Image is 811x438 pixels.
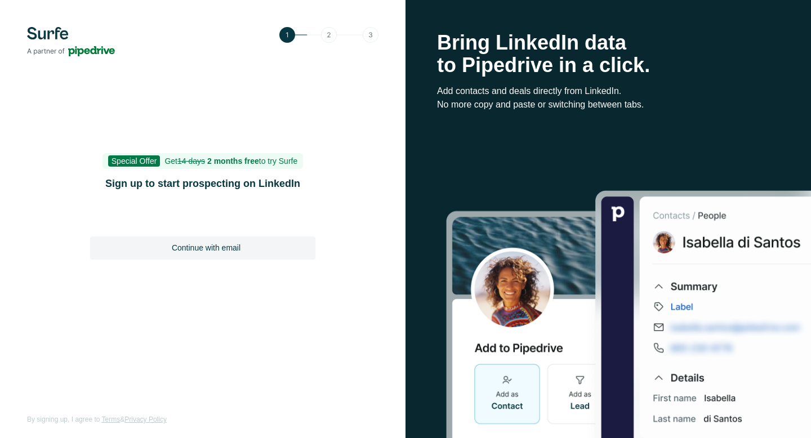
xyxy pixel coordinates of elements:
iframe: Sign in with Google Button [84,206,321,231]
a: Privacy Policy [124,415,167,423]
img: Step 1 [279,27,378,43]
img: Surfe's logo [27,27,115,56]
span: Continue with email [172,242,240,253]
h1: Sign up to start prospecting on LinkedIn [90,176,315,191]
b: 2 months free [207,157,259,166]
a: Terms [102,415,121,423]
img: Surfe Stock Photo - Selling good vibes [446,190,811,438]
span: & [120,415,124,423]
p: No more copy and paste or switching between tabs. [437,98,779,111]
span: By signing up, I agree to [27,415,100,423]
span: Special Offer [108,155,161,167]
s: 14 days [177,157,205,166]
h1: Bring LinkedIn data to Pipedrive in a click. [437,32,779,77]
p: Add contacts and deals directly from LinkedIn. [437,84,779,98]
span: Get to try Surfe [164,157,297,166]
